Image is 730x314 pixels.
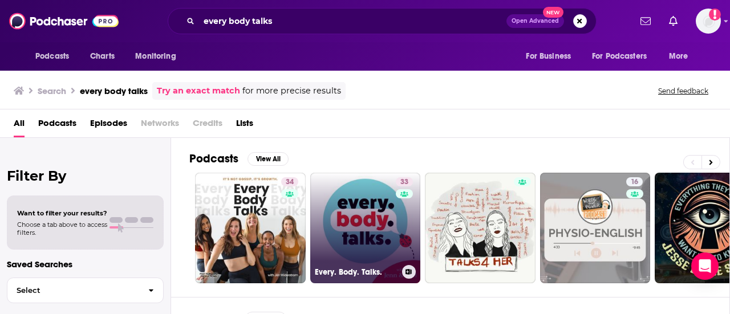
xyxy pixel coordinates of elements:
span: 16 [631,177,638,188]
a: Charts [83,46,121,67]
img: User Profile [696,9,721,34]
span: 33 [400,177,408,188]
span: Open Advanced [512,18,559,24]
span: New [543,7,563,18]
h2: Filter By [7,168,164,184]
button: open menu [518,46,585,67]
span: For Podcasters [592,48,647,64]
span: for more precise results [242,84,341,97]
span: Networks [141,114,179,137]
button: Select [7,278,164,303]
a: 33Every. Body. Talks. [310,173,421,283]
span: 34 [286,177,294,188]
span: Podcasts [35,48,69,64]
a: All [14,114,25,137]
p: Saved Searches [7,259,164,270]
h3: Search [38,85,66,96]
span: Charts [90,48,115,64]
span: Credits [193,114,222,137]
span: Choose a tab above to access filters. [17,221,107,236]
a: 16 [626,177,643,186]
span: More [669,48,688,64]
button: open menu [585,46,663,67]
a: Try an exact match [157,84,240,97]
h3: Every. Body. Talks. [315,267,398,277]
a: Episodes [90,114,127,137]
button: Open AdvancedNew [506,14,564,28]
span: For Business [526,48,571,64]
a: 34 [281,177,298,186]
button: Show profile menu [696,9,721,34]
button: open menu [127,46,190,67]
a: 34 [195,173,306,283]
a: Lists [236,114,253,137]
a: PodcastsView All [189,152,289,166]
span: Select [7,287,139,294]
a: Show notifications dropdown [664,11,682,31]
input: Search podcasts, credits, & more... [199,12,506,30]
img: Podchaser - Follow, Share and Rate Podcasts [9,10,119,32]
span: Monitoring [135,48,176,64]
svg: Add a profile image [709,9,721,21]
h3: every body talks [80,85,148,96]
button: open menu [27,46,84,67]
a: 33 [396,177,413,186]
button: View All [248,152,289,166]
button: open menu [661,46,703,67]
a: Podcasts [38,114,76,137]
span: Want to filter your results? [17,209,107,217]
a: Show notifications dropdown [636,11,655,31]
h2: Podcasts [189,152,238,166]
span: Logged in as Ashley_Beenen [696,9,721,34]
div: Search podcasts, credits, & more... [168,8,597,34]
button: Send feedback [655,86,712,96]
div: Open Intercom Messenger [691,252,719,280]
a: 16 [540,173,651,283]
